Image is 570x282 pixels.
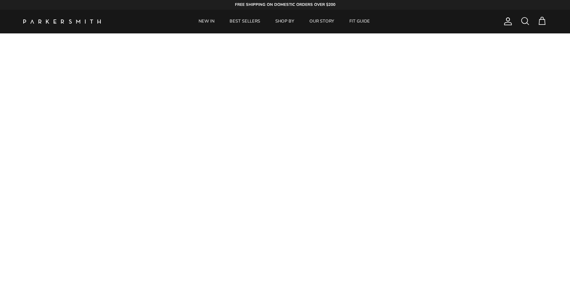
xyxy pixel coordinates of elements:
[342,10,377,33] a: FIT GUIDE
[116,10,453,33] div: Primary
[500,17,513,26] a: Account
[23,19,101,24] a: Parker Smith
[235,2,335,7] strong: FREE SHIPPING ON DOMESTIC ORDERS OVER $200
[192,10,221,33] a: NEW IN
[302,10,341,33] a: OUR STORY
[223,10,267,33] a: BEST SELLERS
[268,10,301,33] a: SHOP BY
